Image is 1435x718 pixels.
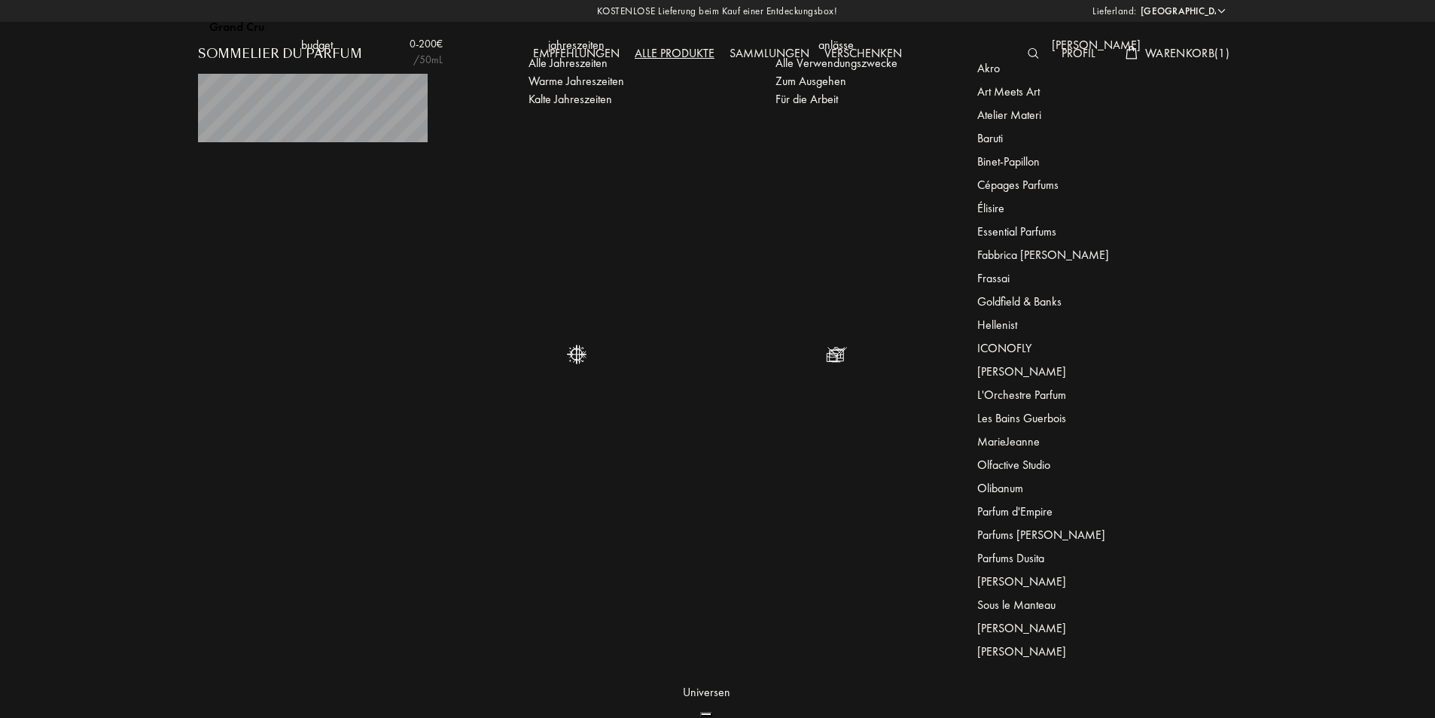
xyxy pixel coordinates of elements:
div: [PERSON_NAME] [977,637,1066,661]
div: [PERSON_NAME] [977,567,1066,591]
div: Kalte Jahreszeiten [529,90,612,108]
div: MarieJeanne [977,427,1040,451]
div: Baruti [977,124,1003,148]
img: cart_white.svg [1126,46,1138,59]
div: Profil [1054,44,1103,64]
span: Warenkorb ( 1 ) [1145,45,1229,61]
div: Olfactive Studio [977,451,1050,474]
img: usage_season_cold_white.svg [563,341,590,367]
a: Verschenken [817,45,909,61]
a: Alle Produkte [627,45,722,61]
div: Cépages Parfums [977,171,1059,194]
img: usage_occasion_work_white.svg [823,341,849,367]
div: Élisire [977,194,1004,218]
div: Sammlungen [722,44,817,64]
div: Atelier Materi [977,101,1041,124]
button: previous slide / item [700,712,712,716]
a: Sommelier du Parfum [198,45,362,63]
div: Sous le Manteau [977,591,1056,614]
div: Fabbrica [PERSON_NAME] [977,241,1109,264]
div: Goldfield & Banks [977,288,1062,311]
div: Parfums [PERSON_NAME] [977,521,1105,544]
div: Parfums Dusita [977,544,1044,567]
a: Empfehlungen [526,45,627,61]
div: [PERSON_NAME] [977,357,1066,381]
div: Parfum d'Empire [977,497,1053,521]
div: [PERSON_NAME] [977,614,1066,637]
div: ICONOFLY [977,334,1031,357]
div: Universen [683,683,730,701]
div: Frassai [977,264,1010,288]
div: Binet-Papillon [977,148,1040,171]
div: Les Bains Guerbois [977,404,1066,427]
span: Lieferland: [1092,4,1137,19]
div: Empfehlungen [526,44,627,64]
div: L'Orchestre Parfum [977,381,1066,404]
div: Für die Arbeit [775,90,838,108]
div: Hellenist [977,311,1017,334]
img: search_icn_white.svg [1028,48,1039,59]
a: Sammlungen [722,45,817,61]
div: Verschenken [817,44,909,64]
div: Essential Parfums [977,218,1056,241]
div: Alle Produkte [627,44,722,64]
div: Olibanum [977,474,1023,497]
div: Art Meets Art [977,78,1040,101]
a: Profil [1054,45,1103,61]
